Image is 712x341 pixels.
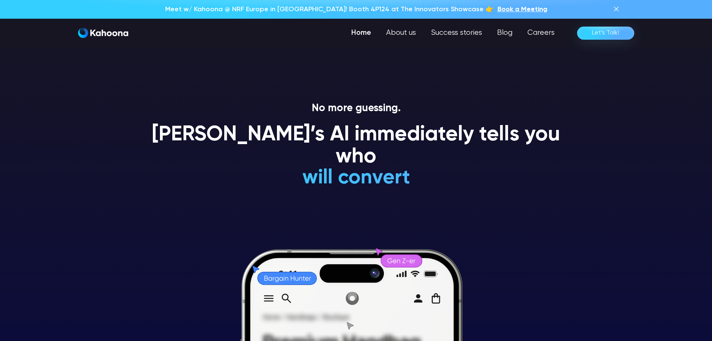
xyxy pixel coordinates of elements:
p: Meet w/ Kahoona @ NRF Europe in [GEOGRAPHIC_DATA]! Booth 4P124 at The Innovators Showcase 👉 [165,4,494,14]
a: Blog [490,25,520,40]
div: Let’s Talk! [592,27,619,39]
h1: [PERSON_NAME]’s AI immediately tells you who [143,124,569,168]
a: Home [344,25,379,40]
g: Bargain Hunter [265,276,311,282]
p: No more guessing. [143,102,569,115]
a: Let’s Talk! [577,27,634,40]
a: Book a Meeting [497,4,547,14]
a: About us [379,25,423,40]
a: home [78,28,128,39]
a: Careers [520,25,562,40]
img: Kahoona logo white [78,28,128,38]
span: Book a Meeting [497,6,547,13]
a: Success stories [423,25,490,40]
h1: will convert [246,167,466,189]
